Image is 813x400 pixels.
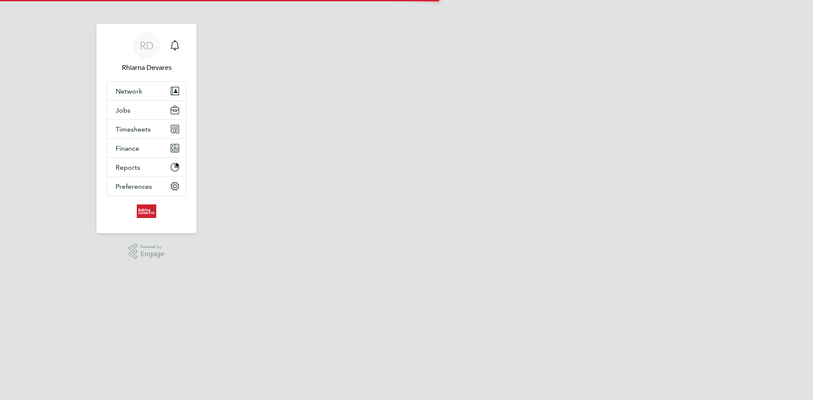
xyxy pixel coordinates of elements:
[137,204,156,218] img: buildingcareersuk-logo-retina.png
[107,139,186,157] button: Finance
[116,87,142,95] span: Network
[116,163,140,171] span: Reports
[116,106,130,114] span: Jobs
[129,243,165,259] a: Powered byEngage
[107,32,186,73] a: RDRhiarna Devares
[107,158,186,177] button: Reports
[107,101,186,119] button: Jobs
[141,251,164,258] span: Engage
[116,125,151,133] span: Timesheets
[116,182,152,190] span: Preferences
[140,40,154,51] span: RD
[107,82,186,100] button: Network
[97,24,196,233] nav: Main navigation
[116,144,139,152] span: Finance
[107,177,186,196] button: Preferences
[107,120,186,138] button: Timesheets
[107,204,186,218] a: Go to home page
[107,63,186,73] span: Rhiarna Devares
[141,243,164,251] span: Powered by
